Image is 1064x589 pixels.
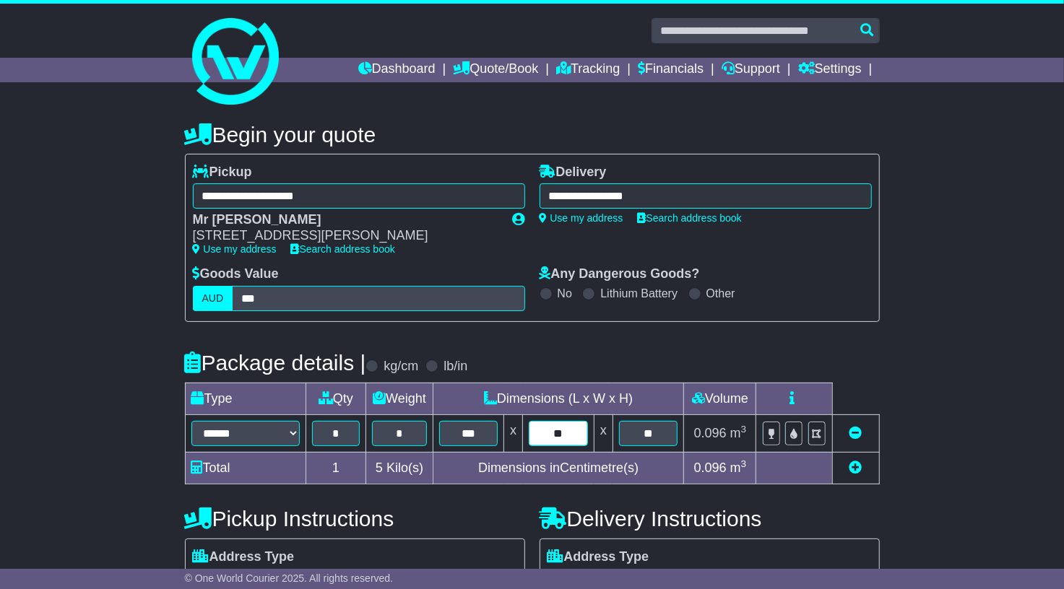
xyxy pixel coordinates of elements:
[548,549,649,565] label: Address Type
[540,507,880,531] h4: Delivery Instructions
[185,123,880,147] h4: Begin your quote
[193,165,252,180] label: Pickup
[558,287,572,300] label: No
[193,228,498,244] div: [STREET_ADDRESS][PERSON_NAME]
[730,461,747,475] span: m
[376,461,383,475] span: 5
[306,452,366,484] td: 1
[366,383,433,414] td: Weight
[600,287,678,300] label: Lithium Battery
[358,58,436,82] a: Dashboard
[556,58,620,82] a: Tracking
[849,461,862,475] a: Add new item
[185,452,306,484] td: Total
[193,212,498,228] div: Mr [PERSON_NAME]
[798,58,862,82] a: Settings
[433,383,684,414] td: Dimensions (L x W x H)
[706,287,735,300] label: Other
[638,212,742,224] a: Search address book
[193,549,295,565] label: Address Type
[453,58,538,82] a: Quote/Book
[185,507,525,531] h4: Pickup Instructions
[504,414,523,452] td: x
[694,461,727,475] span: 0.096
[291,243,395,255] a: Search address book
[366,452,433,484] td: Kilo(s)
[384,359,418,375] label: kg/cm
[540,266,700,282] label: Any Dangerous Goods?
[594,414,613,452] td: x
[722,58,780,82] a: Support
[185,351,366,375] h4: Package details |
[540,165,607,180] label: Delivery
[849,426,862,440] a: Remove this item
[694,426,727,440] span: 0.096
[638,58,704,82] a: Financials
[540,212,623,224] a: Use my address
[741,424,747,435] sup: 3
[185,572,394,584] span: © One World Courier 2025. All rights reserved.
[433,452,684,484] td: Dimensions in Centimetre(s)
[306,383,366,414] td: Qty
[444,359,467,375] label: lb/in
[193,266,279,282] label: Goods Value
[193,286,233,311] label: AUD
[730,426,747,440] span: m
[185,383,306,414] td: Type
[684,383,756,414] td: Volume
[741,458,747,469] sup: 3
[193,243,277,255] a: Use my address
